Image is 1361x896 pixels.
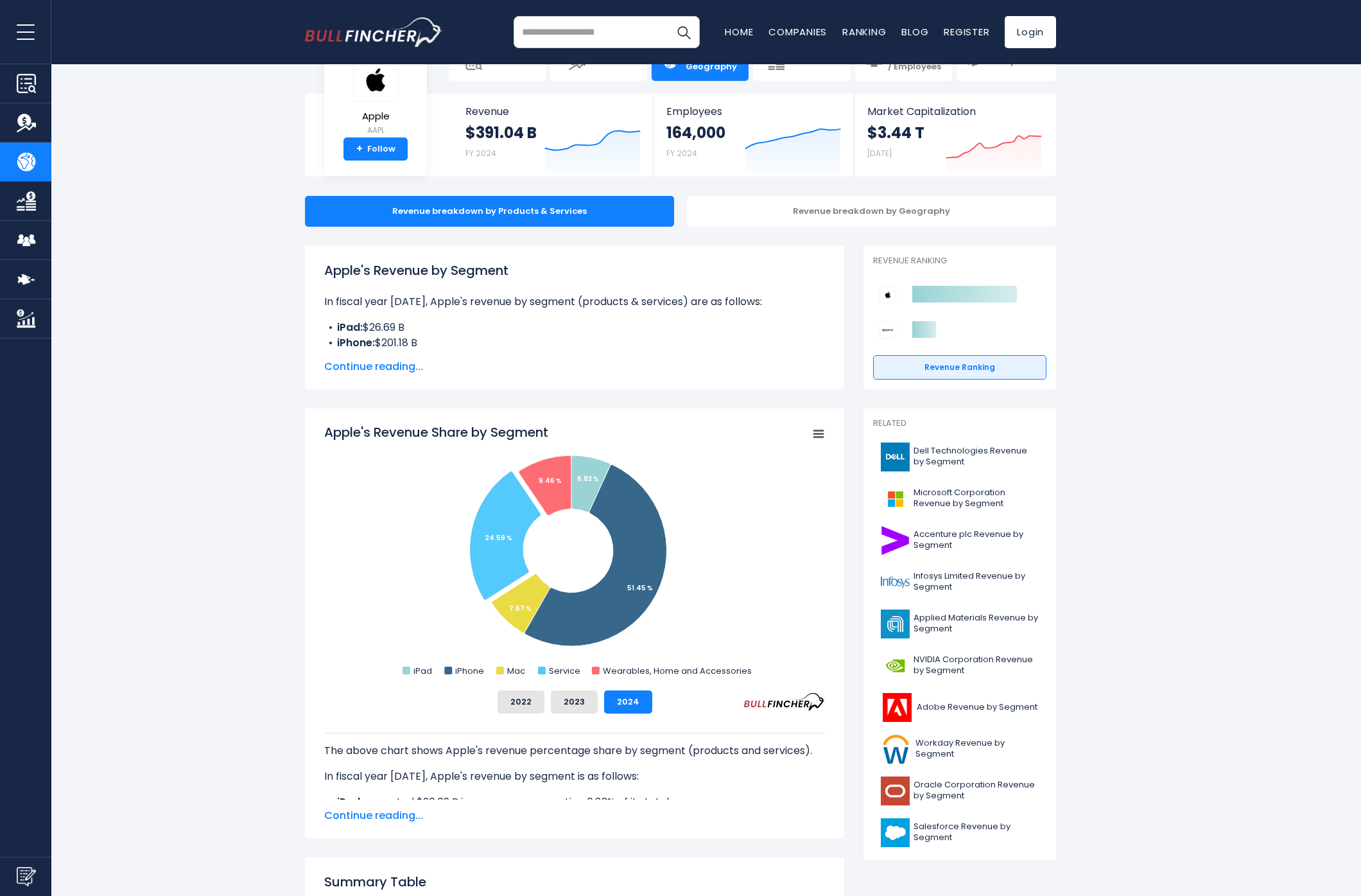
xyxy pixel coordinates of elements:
[654,94,853,177] a: Employees 164,000 FY 2024
[684,51,738,73] span: Product / Geography
[305,196,674,227] div: Revenue breakdown by Products & Services
[873,606,1046,642] a: Applied Materials Revenue by Segment
[324,423,825,680] svg: Apple's Revenue Share by Segment
[944,25,989,39] a: Register
[485,533,512,543] tspan: 24.59 %
[539,476,562,486] tspan: 9.46 %
[591,57,628,67] span: Revenue
[881,777,910,805] img: ORCL logo
[989,57,1046,67] span: Competitors
[668,16,700,48] button: Search
[873,690,1046,725] a: Adobe Revenue by Segment
[487,57,528,67] span: Overview
[305,17,443,47] img: bullfincher logo
[549,665,580,677] text: Service
[873,565,1046,600] a: Infosys Limited Revenue by Segment
[353,125,398,136] small: AAPL
[873,648,1046,683] a: NVIDIA Corporation Revenue by Segment
[881,443,910,471] img: DELL logo
[666,105,840,118] span: Employees
[880,286,896,303] img: Apple competitors logo
[901,25,928,39] a: Blog
[324,335,825,351] li: $201.18 B
[873,523,1046,558] a: Accenture plc Revenue by Segment
[914,529,1039,551] span: Accenture plc Revenue by Segment
[881,568,910,597] img: INFY logo
[324,795,825,810] li: generated $26.69 B in revenue, representing 6.83% of its total revenue.
[914,446,1039,468] span: Dell Technologies Revenue by Segment
[1005,16,1056,48] a: Login
[627,583,653,593] tspan: 51.45 %
[915,738,1039,760] span: Workday Revenue by Segment
[356,143,363,155] strong: +
[687,196,1056,227] div: Revenue breakdown by Geography
[324,769,825,784] p: In fiscal year [DATE], Apple's revenue by segment is as follows:
[465,148,496,159] small: FY 2024
[914,571,1039,593] span: Infosys Limited Revenue by Segment
[881,693,913,722] img: ADBE logo
[324,872,825,892] h2: Summary Table
[881,651,910,680] img: NVDA logo
[873,815,1046,850] a: Salesforce Revenue by Segment
[337,320,363,335] b: iPad:
[881,484,910,513] img: MSFT logo
[507,665,525,677] text: Mac
[854,94,1055,177] a: Market Capitalization $3.44 T [DATE]
[867,148,892,159] small: [DATE]
[603,665,752,677] text: Wearables, Home and Accessories
[324,294,825,310] p: In fiscal year [DATE], Apple's revenue by segment (products & services) are as follows:
[577,474,599,484] tspan: 6.83 %
[551,690,598,714] button: 2023
[352,58,399,138] a: Apple AAPL
[509,604,532,613] tspan: 7.67 %
[343,137,408,161] a: +Follow
[914,613,1039,635] span: Applied Materials Revenue by Segment
[881,818,910,847] img: CRM logo
[873,439,1046,475] a: Dell Technologies Revenue by Segment
[324,423,548,441] tspan: Apple's Revenue Share by Segment
[914,654,1039,676] span: NVIDIA Corporation Revenue by Segment
[873,773,1046,809] a: Oracle Corporation Revenue by Segment
[914,821,1039,843] span: Salesforce Revenue by Segment
[455,665,484,677] text: iPhone
[873,355,1046,380] a: Revenue Ranking
[324,320,825,335] li: $26.69 B
[873,256,1046,267] p: Revenue Ranking
[413,665,432,677] text: iPad
[337,795,360,809] b: iPad
[453,94,654,177] a: Revenue $391.04 B FY 2024
[725,25,753,39] a: Home
[305,17,443,47] a: Go to homepage
[465,123,537,143] strong: $391.04 B
[324,808,825,823] span: Continue reading...
[498,690,544,714] button: 2022
[768,25,827,39] a: Companies
[881,610,910,638] img: AMAT logo
[914,780,1039,802] span: Oracle Corporation Revenue by Segment
[790,57,836,67] span: Financials
[465,105,641,118] span: Revenue
[873,732,1046,767] a: Workday Revenue by Segment
[353,111,398,122] span: Apple
[914,488,1039,509] span: Microsoft Corporation Revenue by Segment
[887,51,942,73] span: CEO Salary / Employees
[842,25,886,39] a: Ranking
[873,481,1046,516] a: Microsoft Corporation Revenue by Segment
[867,105,1042,118] span: Market Capitalization
[867,123,924,143] strong: $3.44 T
[873,418,1046,429] p: Related
[881,526,910,555] img: ACN logo
[917,702,1037,713] span: Adobe Revenue by Segment
[604,690,652,714] button: 2024
[324,261,825,280] h1: Apple's Revenue by Segment
[337,335,375,350] b: iPhone:
[881,735,912,764] img: WDAY logo
[324,359,825,374] span: Continue reading...
[880,322,896,338] img: Sony Group Corporation competitors logo
[666,148,697,159] small: FY 2024
[324,743,825,759] p: The above chart shows Apple's revenue percentage share by segment (products and services).
[666,123,725,143] strong: 164,000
